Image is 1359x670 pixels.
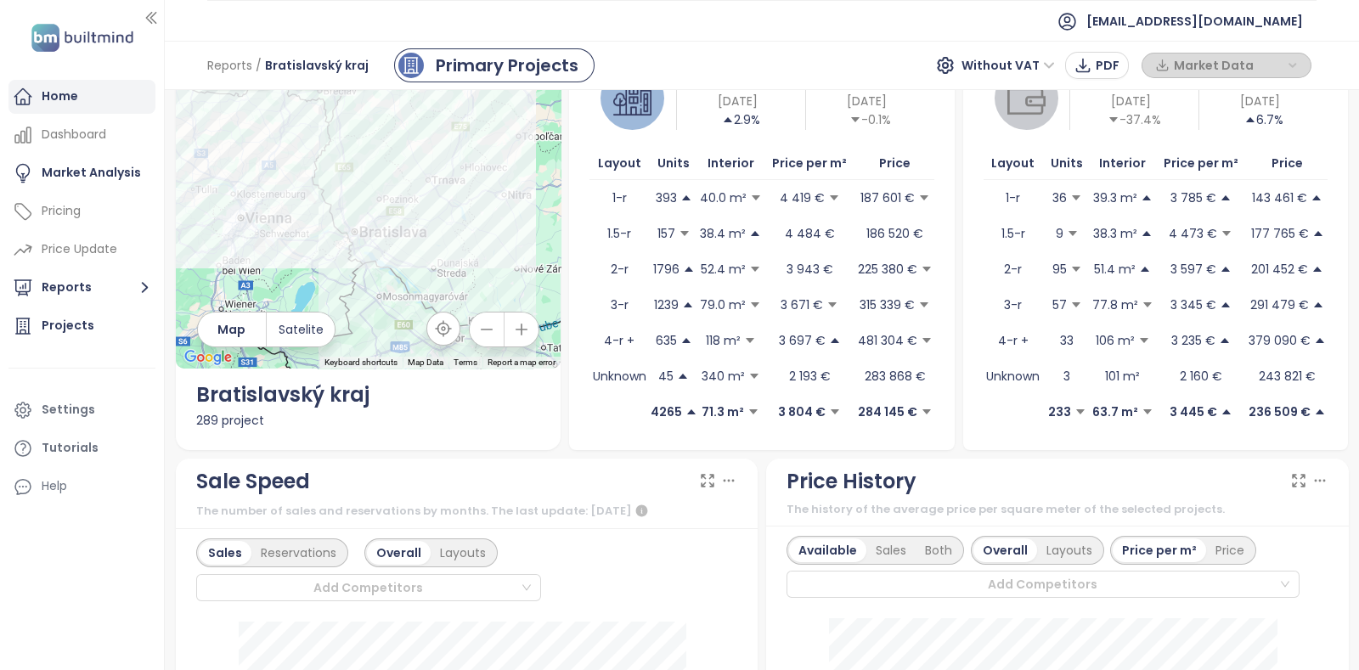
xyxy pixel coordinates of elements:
[701,260,746,279] p: 52.4 m²
[1206,538,1254,562] div: Price
[8,118,155,152] a: Dashboard
[849,110,891,129] div: -0.1%
[1092,403,1138,421] p: 63.7 m²
[1221,228,1232,239] span: caret-down
[779,331,826,350] p: 3 697 €
[984,216,1043,251] td: 1.5-r
[961,53,1055,78] span: Without VAT
[42,86,78,107] div: Home
[26,20,138,55] img: logo
[1170,296,1216,314] p: 3 345 €
[1151,53,1302,78] div: button
[918,299,930,311] span: caret-down
[702,367,745,386] p: 340 m²
[1093,189,1137,207] p: 39.3 m²
[8,156,155,190] a: Market Analysis
[1139,263,1151,275] span: caret-up
[1312,299,1324,311] span: caret-up
[787,501,1328,518] div: The history of the average price per square meter of the selected projects.
[685,406,697,418] span: caret-up
[199,541,251,565] div: Sales
[826,299,838,311] span: caret-down
[1108,110,1161,129] div: -37.4%
[180,346,236,369] img: Google
[42,437,99,459] div: Tutorials
[1070,192,1082,204] span: caret-down
[1251,260,1308,279] p: 201 452 €
[916,538,961,562] div: Both
[656,189,677,207] p: 393
[1244,114,1256,126] span: caret-up
[267,312,335,346] button: Satelite
[42,399,95,420] div: Settings
[8,393,155,427] a: Settings
[1052,260,1067,279] p: 95
[1070,299,1082,311] span: caret-down
[589,358,649,394] td: Unknown
[1111,92,1151,110] span: [DATE]
[1240,92,1280,110] span: [DATE]
[984,358,1043,394] td: Unknown
[706,331,741,350] p: 118 m²
[8,194,155,228] a: Pricing
[1314,406,1326,418] span: caret-up
[921,406,933,418] span: caret-down
[700,224,746,243] p: 38.4 m²
[1247,147,1328,180] th: Price
[367,541,431,565] div: Overall
[858,403,917,421] p: 284 145 €
[1314,335,1326,346] span: caret-up
[1105,367,1140,386] p: 101 m²
[657,224,675,243] p: 157
[680,192,692,204] span: caret-up
[1180,367,1222,386] p: 2 160 €
[1244,110,1283,129] div: 6.7%
[8,80,155,114] a: Home
[1174,53,1283,78] span: Market Data
[1220,192,1232,204] span: caret-up
[744,335,756,346] span: caret-down
[42,124,106,145] div: Dashboard
[1094,260,1136,279] p: 51.4 m²
[1060,331,1074,350] p: 33
[1311,263,1323,275] span: caret-up
[984,147,1043,180] th: Layout
[1093,224,1137,243] p: 38.3 m²
[207,50,252,81] span: Reports
[1043,147,1091,180] th: Units
[829,406,841,418] span: caret-down
[1067,228,1079,239] span: caret-down
[180,346,236,369] a: Open this area in Google Maps (opens a new window)
[1252,189,1307,207] p: 143 461 €
[1138,335,1150,346] span: caret-down
[589,251,649,287] td: 2-r
[702,403,744,421] p: 71.3 m²
[658,367,674,386] p: 45
[984,323,1043,358] td: 4-r +
[722,114,734,126] span: caret-up
[653,260,679,279] p: 1796
[677,370,689,382] span: caret-up
[251,541,346,565] div: Reservations
[984,180,1043,216] td: 1-r
[748,370,760,382] span: caret-down
[866,538,916,562] div: Sales
[918,192,930,204] span: caret-down
[860,189,915,207] p: 187 601 €
[1048,403,1071,421] p: 233
[196,465,310,498] div: Sale Speed
[828,192,840,204] span: caret-down
[747,406,759,418] span: caret-down
[1096,331,1135,350] p: 106 m²
[8,271,155,305] button: Reports
[613,79,651,117] img: house
[1220,299,1232,311] span: caret-up
[858,260,917,279] p: 225 380 €
[8,470,155,504] div: Help
[1063,367,1070,386] p: 3
[984,287,1043,323] td: 3-r
[394,48,595,82] a: primary
[860,296,915,314] p: 315 339 €
[488,358,555,367] a: Report a map error
[1074,406,1086,418] span: caret-down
